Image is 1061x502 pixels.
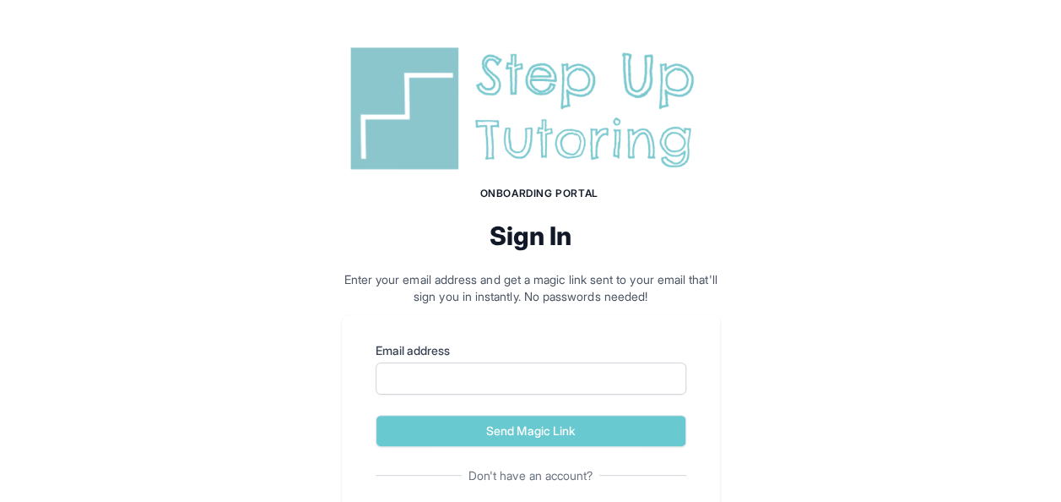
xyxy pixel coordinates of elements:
label: Email address [376,342,686,359]
p: Enter your email address and get a magic link sent to your email that'll sign you in instantly. N... [342,271,720,305]
h1: Onboarding Portal [359,187,720,200]
img: Step Up Tutoring horizontal logo [342,41,720,177]
button: Send Magic Link [376,415,686,447]
span: Don't have an account? [462,467,600,484]
h2: Sign In [342,221,720,251]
